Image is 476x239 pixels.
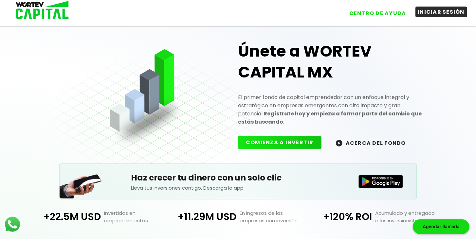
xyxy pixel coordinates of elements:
p: Lleva tus inversiones contigo. Descarga la app [131,184,345,192]
p: +11.29M USD [170,209,236,224]
h5: Haz crecer tu dinero con un solo clic [131,172,345,184]
button: INICIAR SESIÓN [415,7,467,17]
p: En ingresos de las empresas con inversión [236,209,306,224]
button: ACERCA DEL FONDO [328,136,414,150]
h1: Únete a WORTEV CAPITAL MX [238,41,429,83]
img: Teléfono [60,166,102,198]
p: El primer fondo de capital emprendedor con un enfoque integral y estratégico en empresas emergent... [238,93,429,126]
img: wortev-capital-acerca-del-fondo [336,140,342,146]
button: CENTRO DE AYUDA [347,8,409,19]
a: INICIAR SESIÓN [409,3,467,19]
img: Disponible en Google Play [358,175,403,188]
p: Invertidos en emprendimientos [101,209,170,224]
div: Agendar llamada [413,219,469,234]
strong: Regístrate hoy y empieza a formar parte del cambio que estás buscando [238,110,422,126]
img: logos_whatsapp-icon.242b2217.svg [3,215,22,233]
a: CENTRO DE AYUDA [340,3,409,19]
p: +22.5M USD [34,209,101,224]
p: +120% ROI [306,209,372,224]
p: Acumulado y entregado a los inversionistas [372,209,441,224]
button: COMIENZA A INVERTIR [238,136,321,149]
a: COMIENZA A INVERTIR [238,139,328,146]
